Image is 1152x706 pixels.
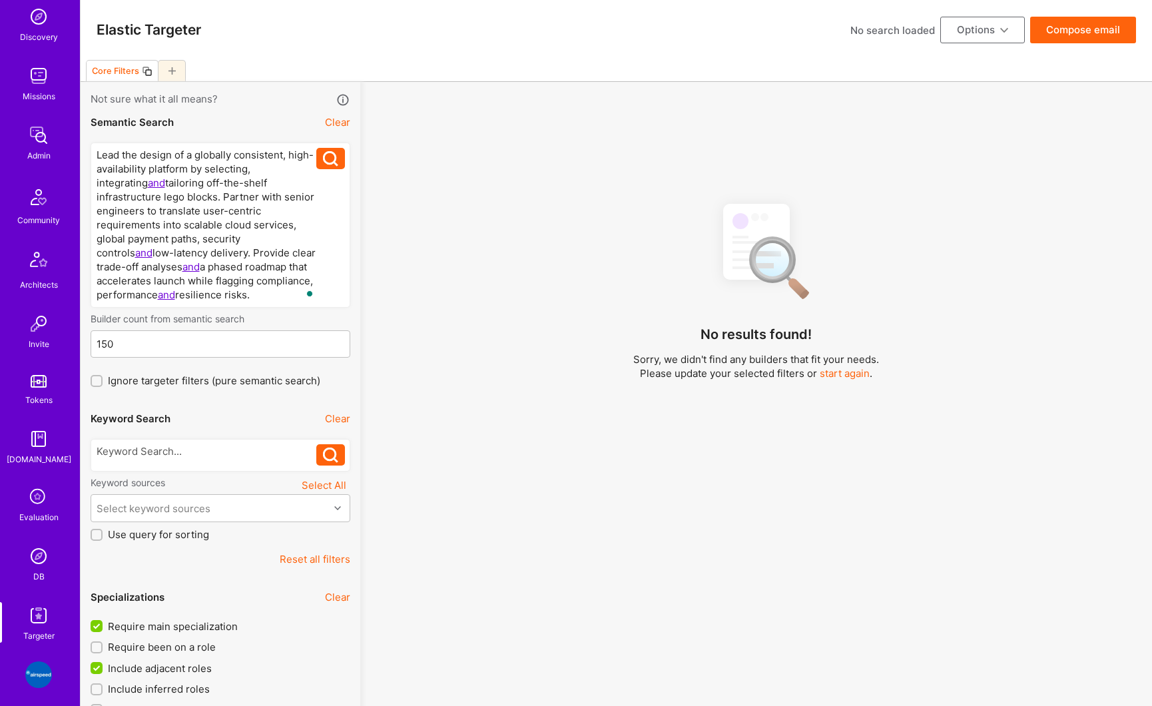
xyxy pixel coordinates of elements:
div: Community [17,213,60,227]
div: Semantic Search [91,115,174,129]
div: Discovery [20,30,58,44]
button: Options [940,17,1025,43]
div: Tokens [25,393,53,407]
i: icon Info [336,93,351,108]
span: Include inferred roles [108,682,210,696]
span: Require been on a role [108,640,216,654]
div: To enrich screen reader interactions, please activate Accessibility in Grammarly extension settings [97,148,317,302]
div: Evaluation [19,510,59,524]
img: guide book [25,426,52,452]
div: Select keyword sources [97,502,210,516]
h3: Elastic Targeter [97,21,201,38]
img: admin teamwork [25,122,52,149]
div: No search loaded [850,23,935,37]
span: Require main specialization [108,619,238,633]
img: discovery [25,3,52,30]
img: tokens [31,375,47,388]
span: Not sure what it all means? [91,92,218,107]
button: Select All [298,476,350,494]
p: Sorry, we didn't find any builders that fit your needs. [633,352,879,366]
i: icon SelectionTeam [26,485,51,510]
button: Reset all filters [280,552,350,566]
i: icon Chevron [334,505,341,512]
label: Keyword sources [91,476,165,489]
div: Missions [23,89,55,103]
span: Ignore targeter filters (pure semantic search) [108,374,320,388]
img: No Results [700,192,813,308]
div: DB [33,569,45,583]
div: [DOMAIN_NAME] [7,452,71,466]
span: Include adjacent roles [108,661,212,675]
img: Admin Search [25,543,52,569]
div: Keyword Search [91,412,170,426]
img: Airspeed: A platform to help employees feel more connected and celebrated [25,661,52,688]
img: Community [23,181,55,213]
span: Use query for sorting [108,528,209,541]
img: Skill Targeter [25,602,52,629]
i: icon Search [323,448,338,463]
div: Invite [29,337,49,351]
i: icon Plus [168,67,176,75]
a: Airspeed: A platform to help employees feel more connected and celebrated [22,661,55,688]
div: Targeter [23,629,55,643]
button: Clear [325,412,350,426]
p: Please update your selected filters or . [633,366,879,380]
h4: No results found! [701,326,812,342]
button: Compose email [1030,17,1136,43]
div: Specializations [91,590,164,604]
i: icon Copy [142,66,152,77]
div: Architects [20,278,58,292]
img: Architects [23,246,55,278]
i: icon ArrowDownBlack [1000,27,1008,35]
img: Invite [25,310,52,337]
img: teamwork [25,63,52,89]
div: Admin [27,149,51,163]
label: Builder count from semantic search [91,312,350,325]
button: Clear [325,590,350,604]
div: Core Filters [92,66,139,76]
button: Clear [325,115,350,129]
i: icon Search [323,151,338,167]
button: start again [820,366,870,380]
